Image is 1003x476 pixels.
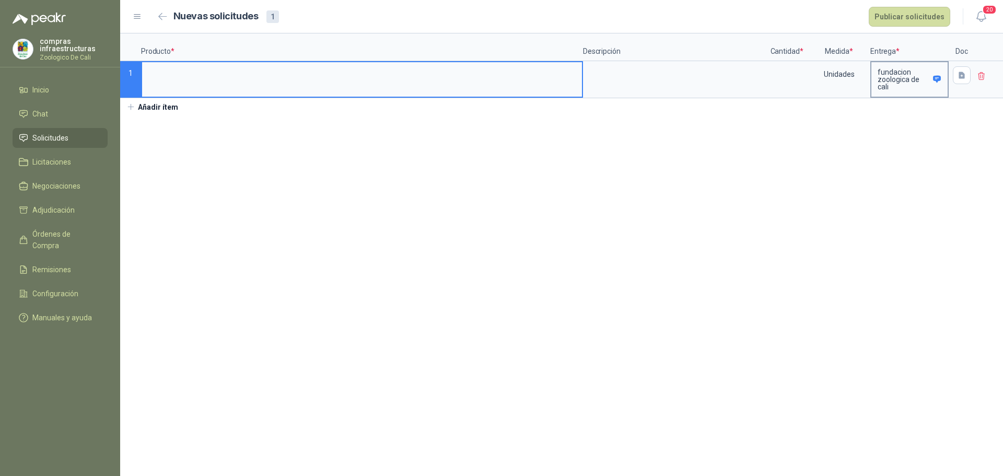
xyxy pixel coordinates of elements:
[766,33,808,61] p: Cantidad
[40,54,108,61] p: Zoologico De Cali
[13,39,33,59] img: Company Logo
[32,204,75,216] span: Adjudicación
[32,264,71,275] span: Remisiones
[32,132,68,144] span: Solicitudes
[583,33,766,61] p: Descripción
[13,104,108,124] a: Chat
[32,228,98,251] span: Órdenes de Compra
[809,62,869,86] div: Unidades
[878,68,929,90] p: fundacion zoologica de cali
[32,84,49,96] span: Inicio
[32,312,92,323] span: Manuales y ayuda
[972,7,990,26] button: 20
[870,33,949,61] p: Entrega
[40,38,108,52] p: compras infraestructuras
[949,33,975,61] p: Doc
[13,260,108,280] a: Remisiones
[266,10,279,23] div: 1
[13,284,108,304] a: Configuración
[869,7,950,27] button: Publicar solicitudes
[13,80,108,100] a: Inicio
[808,33,870,61] p: Medida
[982,5,997,15] span: 20
[13,224,108,256] a: Órdenes de Compra
[13,308,108,328] a: Manuales y ayuda
[120,98,184,116] button: Añadir ítem
[32,156,71,168] span: Licitaciones
[173,9,259,24] h2: Nuevas solicitudes
[13,13,66,25] img: Logo peakr
[141,33,583,61] p: Producto
[120,61,141,98] p: 1
[13,152,108,172] a: Licitaciones
[13,200,108,220] a: Adjudicación
[32,108,48,120] span: Chat
[13,176,108,196] a: Negociaciones
[32,180,80,192] span: Negociaciones
[13,128,108,148] a: Solicitudes
[32,288,78,299] span: Configuración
